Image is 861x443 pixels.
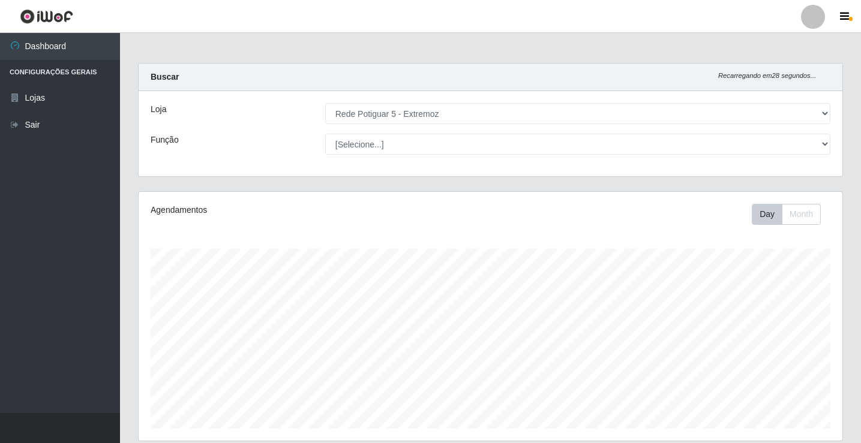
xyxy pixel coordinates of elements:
[151,103,166,116] label: Loja
[20,9,73,24] img: CoreUI Logo
[151,134,179,146] label: Função
[752,204,821,225] div: First group
[752,204,782,225] button: Day
[151,72,179,82] strong: Buscar
[151,204,424,216] div: Agendamentos
[718,72,816,79] i: Recarregando em 28 segundos...
[782,204,821,225] button: Month
[752,204,830,225] div: Toolbar with button groups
